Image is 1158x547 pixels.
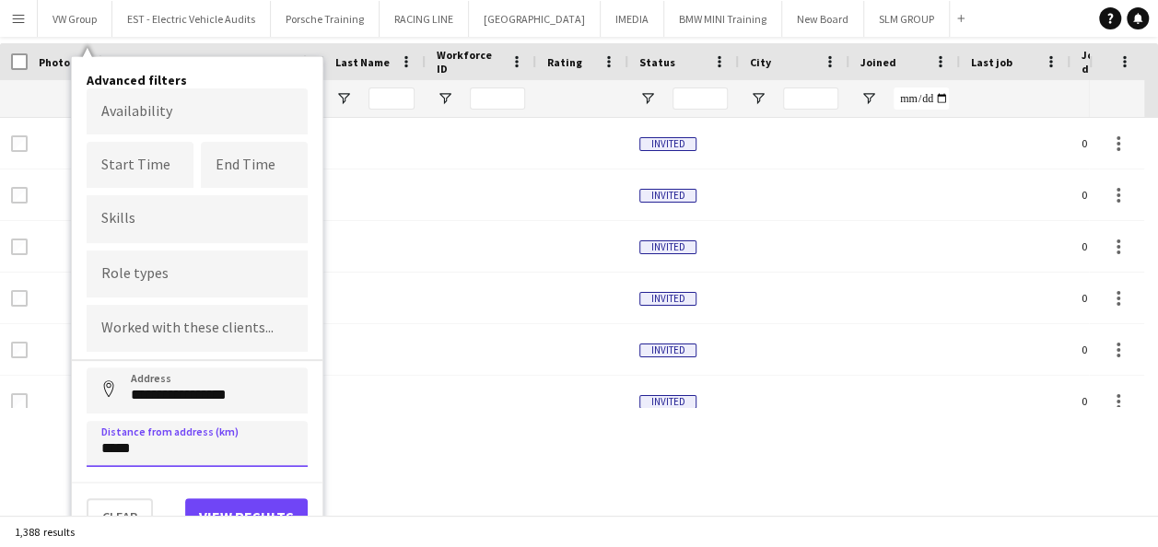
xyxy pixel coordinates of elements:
[639,343,696,357] span: Invited
[380,1,469,37] button: RACING LINE
[894,87,949,110] input: Joined Filter Input
[860,55,896,69] span: Joined
[639,137,696,151] span: Invited
[39,55,70,69] span: Photo
[335,55,390,69] span: Last Name
[547,55,582,69] span: Rating
[639,292,696,306] span: Invited
[469,1,601,37] button: [GEOGRAPHIC_DATA]
[673,87,728,110] input: Status Filter Input
[368,87,415,110] input: Last Name Filter Input
[11,135,28,152] input: Row Selection is disabled for this row (unchecked)
[860,90,877,107] button: Open Filter Menu
[101,211,293,227] input: Type to search skills...
[664,1,782,37] button: BMW MINI Training
[864,1,950,37] button: SLM GROUP
[1082,48,1157,76] span: Jobs (last 90 days)
[782,1,864,37] button: New Board
[639,55,675,69] span: Status
[271,1,380,37] button: Porsche Training
[601,1,664,37] button: IMEDIA
[101,265,293,282] input: Type to search role types...
[101,320,293,337] input: Type to search clients...
[11,342,28,358] input: Row Selection is disabled for this row (unchecked)
[639,90,656,107] button: Open Filter Menu
[131,55,187,69] span: First Name
[971,55,1012,69] span: Last job
[750,55,771,69] span: City
[437,90,453,107] button: Open Filter Menu
[112,1,271,37] button: EST - Electric Vehicle Audits
[38,1,112,37] button: VW Group
[87,72,308,88] h4: Advanced filters
[783,87,838,110] input: City Filter Input
[639,395,696,409] span: Invited
[11,187,28,204] input: Row Selection is disabled for this row (unchecked)
[11,290,28,307] input: Row Selection is disabled for this row (unchecked)
[11,393,28,410] input: Row Selection is disabled for this row (unchecked)
[639,240,696,254] span: Invited
[750,90,766,107] button: Open Filter Menu
[11,239,28,255] input: Row Selection is disabled for this row (unchecked)
[437,48,503,76] span: Workforce ID
[335,90,352,107] button: Open Filter Menu
[470,87,525,110] input: Workforce ID Filter Input
[639,189,696,203] span: Invited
